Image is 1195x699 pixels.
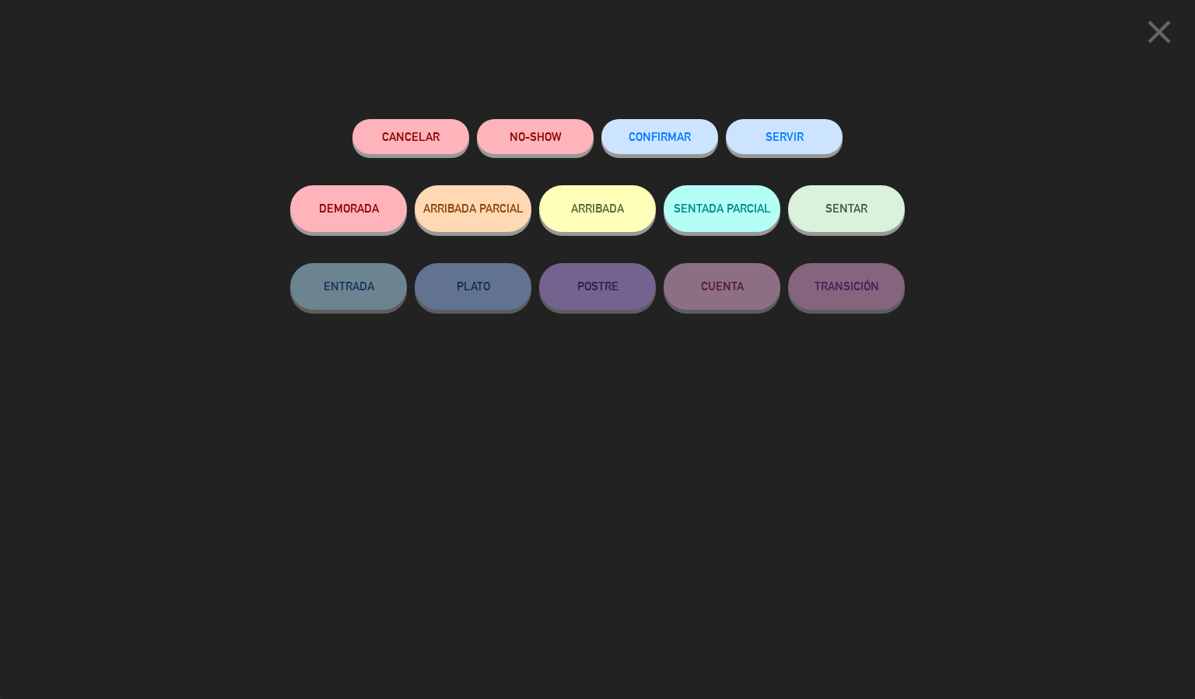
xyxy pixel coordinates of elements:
[788,263,905,310] button: TRANSICIÓN
[1135,12,1183,58] button: close
[629,130,691,143] span: CONFIRMAR
[415,185,531,232] button: ARRIBADA PARCIAL
[788,185,905,232] button: SENTAR
[477,119,594,154] button: NO-SHOW
[664,263,780,310] button: CUENTA
[539,185,656,232] button: ARRIBADA
[352,119,469,154] button: Cancelar
[423,202,524,215] span: ARRIBADA PARCIAL
[664,185,780,232] button: SENTADA PARCIAL
[290,185,407,232] button: DEMORADA
[726,119,843,154] button: SERVIR
[415,263,531,310] button: PLATO
[601,119,718,154] button: CONFIRMAR
[539,263,656,310] button: POSTRE
[825,202,867,215] span: SENTAR
[1140,12,1179,51] i: close
[290,263,407,310] button: ENTRADA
